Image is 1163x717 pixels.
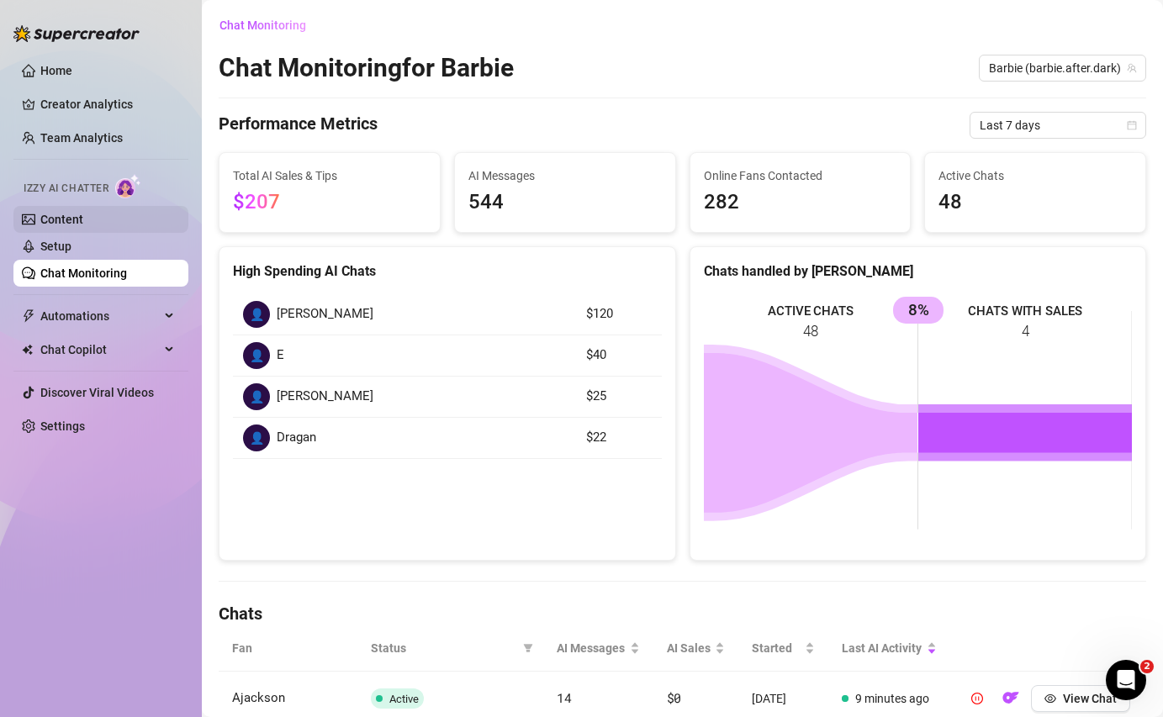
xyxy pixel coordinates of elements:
article: $120 [586,304,652,324]
span: filter [523,643,533,653]
span: 282 [704,187,897,219]
span: 14 [557,689,571,706]
span: 9 minutes ago [855,692,929,705]
a: Creator Analytics [40,91,175,118]
span: Total AI Sales & Tips [233,166,426,185]
span: Chat Monitoring [219,18,306,32]
img: logo-BBDzfeDw.svg [13,25,140,42]
span: 48 [938,187,1132,219]
th: AI Sales [653,625,738,672]
span: Status [371,639,516,657]
a: Team Analytics [40,131,123,145]
span: 2 [1140,660,1154,673]
span: 544 [468,187,662,219]
span: AI Messages [557,639,626,657]
span: Active Chats [938,166,1132,185]
a: Chat Monitoring [40,266,127,280]
span: AI Messages [468,166,662,185]
img: AI Chatter [115,174,141,198]
h4: Chats [219,602,1146,625]
span: Automations [40,303,160,330]
span: Ajackson [232,690,285,705]
a: Content [40,213,83,226]
span: Chat Copilot [40,336,160,363]
span: Last AI Activity [842,639,923,657]
span: E [277,345,284,366]
div: High Spending AI Chats [233,261,662,282]
span: Last 7 days [980,113,1136,138]
span: calendar [1127,120,1137,130]
span: $0 [667,689,681,706]
button: Chat Monitoring [219,12,320,39]
span: eye [1044,693,1056,704]
a: Setup [40,240,71,253]
span: AI Sales [667,639,711,657]
span: $207 [233,190,280,214]
span: Started [752,639,801,657]
button: OF [997,685,1024,712]
span: Active [389,693,419,705]
button: View Chat [1031,685,1130,712]
img: Chat Copilot [22,344,33,356]
span: thunderbolt [22,309,35,323]
span: Izzy AI Chatter [24,181,108,197]
div: Chats handled by [PERSON_NAME] [704,261,1133,282]
th: Last AI Activity [828,625,950,672]
span: [PERSON_NAME] [277,304,373,324]
span: filter [520,635,537,661]
iframe: Intercom live chat [1106,660,1146,700]
th: Started [738,625,828,672]
th: AI Messages [543,625,653,672]
a: OF [997,695,1024,709]
article: $22 [586,428,652,448]
div: 👤 [243,424,270,451]
span: pause-circle [971,693,983,704]
div: 👤 [243,301,270,328]
a: Discover Viral Videos [40,386,154,399]
article: $25 [586,387,652,407]
a: Settings [40,419,85,433]
span: [PERSON_NAME] [277,387,373,407]
th: Fan [219,625,357,672]
span: Online Fans Contacted [704,166,897,185]
article: $40 [586,345,652,366]
span: team [1127,63,1137,73]
h2: Chat Monitoring for Barbie [219,52,514,84]
span: Dragan [277,428,316,448]
span: Barbie (barbie.after.dark) [989,55,1136,81]
div: 👤 [243,342,270,369]
span: View Chat [1063,692,1117,705]
img: OF [1002,689,1019,706]
a: Home [40,64,72,77]
h4: Performance Metrics [219,112,378,139]
div: 👤 [243,383,270,410]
